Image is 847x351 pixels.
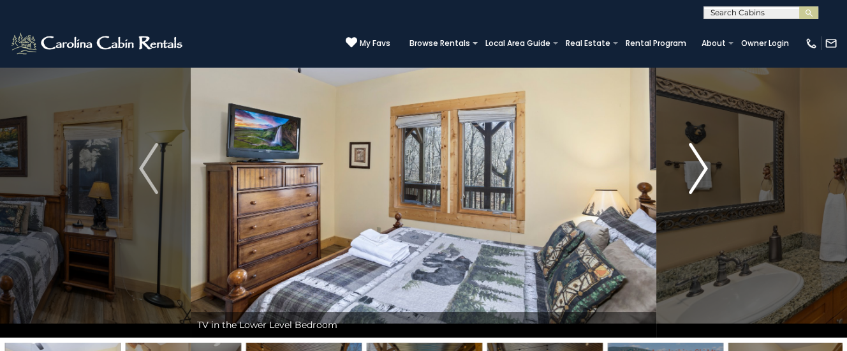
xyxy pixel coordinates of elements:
img: White-1-2.png [10,31,186,56]
img: arrow [689,143,708,194]
a: Rental Program [619,34,693,52]
a: My Favs [346,36,390,50]
img: mail-regular-white.png [825,37,837,50]
a: Local Area Guide [479,34,557,52]
img: phone-regular-white.png [805,37,818,50]
a: Real Estate [559,34,617,52]
img: arrow [139,143,158,194]
span: My Favs [360,38,390,49]
a: Browse Rentals [403,34,476,52]
a: About [695,34,732,52]
div: TV in the Lower Level Bedroom [191,312,656,338]
a: Owner Login [735,34,795,52]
